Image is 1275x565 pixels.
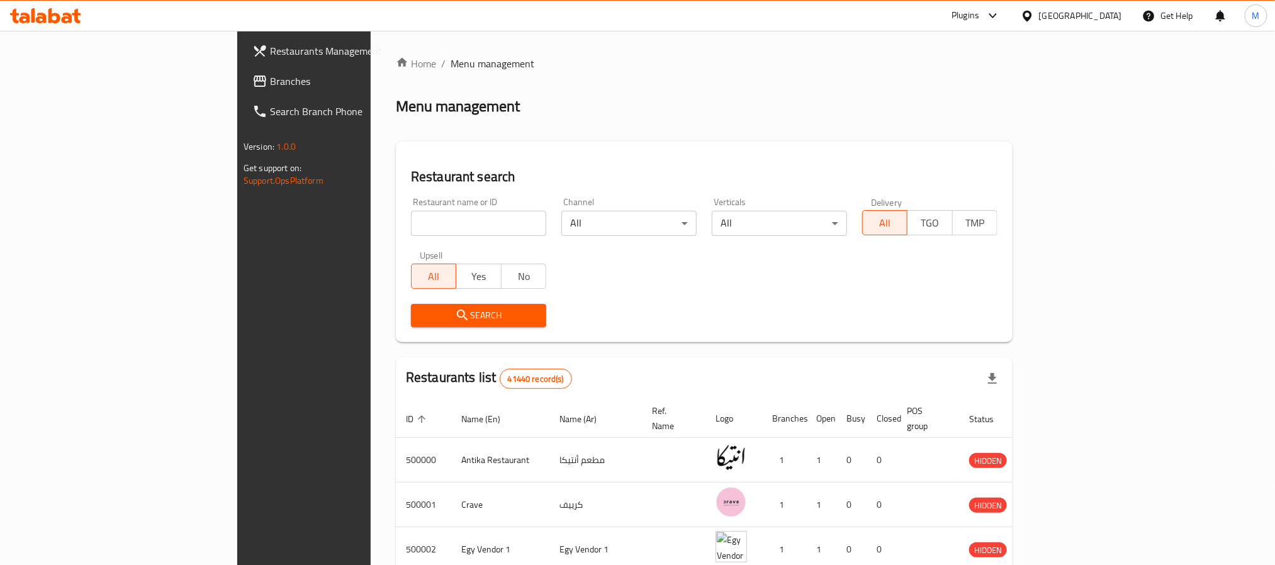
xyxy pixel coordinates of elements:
[501,264,546,289] button: No
[406,411,430,427] span: ID
[396,56,1013,71] nav: breadcrumb
[411,167,997,186] h2: Restaurant search
[969,411,1010,427] span: Status
[913,214,947,232] span: TGO
[836,483,867,527] td: 0
[871,198,902,206] label: Delivery
[561,211,697,236] div: All
[969,542,1007,557] div: HIDDEN
[716,531,747,562] img: Egy Vendor 1
[396,96,520,116] h2: Menu management
[451,56,534,71] span: Menu management
[507,267,541,286] span: No
[652,403,690,434] span: Ref. Name
[270,104,440,119] span: Search Branch Phone
[969,498,1007,513] span: HIDDEN
[716,442,747,473] img: Antika Restaurant
[451,483,549,527] td: Crave
[762,400,806,438] th: Branches
[867,438,897,483] td: 0
[411,211,546,236] input: Search for restaurant name or ID..
[461,267,496,286] span: Yes
[868,214,902,232] span: All
[806,483,836,527] td: 1
[276,138,296,155] span: 1.0.0
[969,543,1007,557] span: HIDDEN
[242,36,450,66] a: Restaurants Management
[907,210,952,235] button: TGO
[762,438,806,483] td: 1
[958,214,992,232] span: TMP
[549,483,642,527] td: كرييف
[549,438,642,483] td: مطعم أنتيكا
[421,308,536,323] span: Search
[836,400,867,438] th: Busy
[451,438,549,483] td: Antika Restaurant
[1252,9,1260,23] span: M
[969,454,1007,468] span: HIDDEN
[244,160,301,176] span: Get support on:
[862,210,907,235] button: All
[417,267,451,286] span: All
[806,438,836,483] td: 1
[406,368,572,389] h2: Restaurants list
[270,74,440,89] span: Branches
[244,138,274,155] span: Version:
[867,400,897,438] th: Closed
[977,364,1008,394] div: Export file
[242,96,450,126] a: Search Branch Phone
[952,210,997,235] button: TMP
[1039,9,1122,23] div: [GEOGRAPHIC_DATA]
[461,411,517,427] span: Name (En)
[500,373,571,385] span: 41440 record(s)
[420,251,443,260] label: Upsell
[559,411,613,427] span: Name (Ar)
[270,43,440,59] span: Restaurants Management
[456,264,501,289] button: Yes
[969,453,1007,468] div: HIDDEN
[836,438,867,483] td: 0
[867,483,897,527] td: 0
[952,8,979,23] div: Plugins
[500,369,572,389] div: Total records count
[242,66,450,96] a: Branches
[716,486,747,518] img: Crave
[762,483,806,527] td: 1
[244,172,323,189] a: Support.OpsPlatform
[705,400,762,438] th: Logo
[411,304,546,327] button: Search
[806,400,836,438] th: Open
[411,264,456,289] button: All
[907,403,944,434] span: POS group
[712,211,847,236] div: All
